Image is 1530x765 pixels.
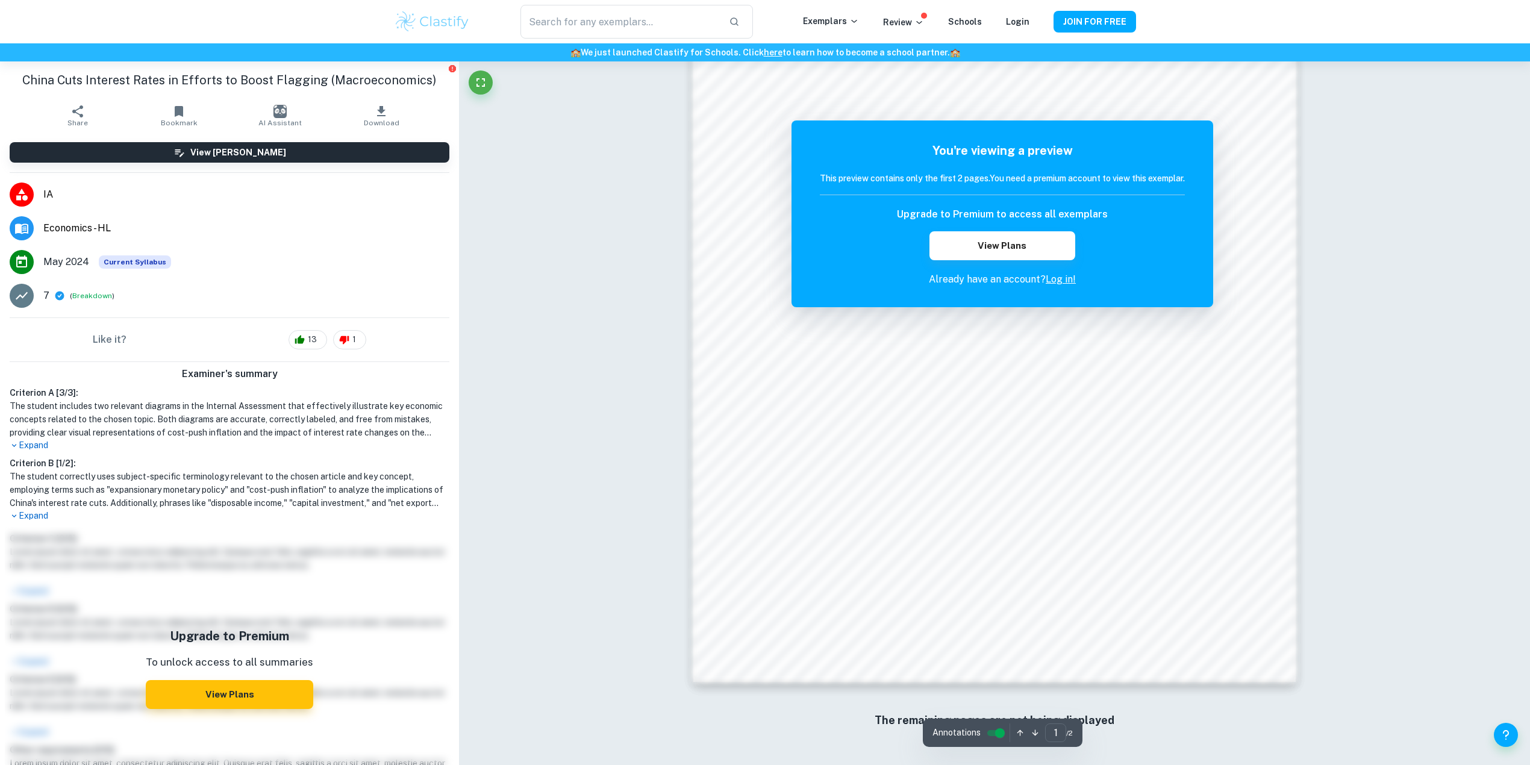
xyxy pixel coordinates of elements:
[2,46,1528,59] h6: We just launched Clastify for Schools. Click to learn how to become a school partner.
[43,221,449,236] span: Economics - HL
[820,272,1185,287] p: Already have an account?
[803,14,859,28] p: Exemplars
[520,5,719,39] input: Search for any exemplars...
[764,48,782,57] a: here
[948,17,982,27] a: Schools
[333,330,366,349] div: 1
[70,290,114,302] span: ( )
[331,99,432,133] button: Download
[99,255,171,269] span: Current Syllabus
[273,105,287,118] img: AI Assistant
[72,290,112,301] button: Breakdown
[230,99,331,133] button: AI Assistant
[10,142,449,163] button: View [PERSON_NAME]
[190,146,286,159] h6: View [PERSON_NAME]
[1046,273,1076,285] a: Log in!
[301,334,323,346] span: 13
[146,680,313,709] button: View Plans
[10,71,449,89] h1: China Cuts Interest Rates in Efforts to Boost Flagging (Macroeconomics)
[932,726,981,739] span: Annotations
[10,510,449,522] p: Expand
[99,255,171,269] div: This exemplar is based on the current syllabus. Feel free to refer to it for inspiration/ideas wh...
[1054,11,1136,33] button: JOIN FOR FREE
[10,439,449,452] p: Expand
[161,119,198,127] span: Bookmark
[448,64,457,73] button: Report issue
[10,399,449,439] h1: The student includes two relevant diagrams in the Internal Assessment that effectively illustrate...
[146,627,313,645] h5: Upgrade to Premium
[258,119,302,127] span: AI Assistant
[820,142,1185,160] h5: You're viewing a preview
[897,207,1108,222] h6: Upgrade to Premium to access all exemplars
[43,255,89,269] span: May 2024
[717,712,1272,729] h6: The remaining pages are not being displayed
[1066,728,1073,738] span: / 2
[1006,17,1029,27] a: Login
[67,119,88,127] span: Share
[43,289,49,303] p: 7
[394,10,470,34] img: Clastify logo
[27,99,128,133] button: Share
[43,187,449,202] span: IA
[346,334,363,346] span: 1
[950,48,960,57] span: 🏫
[93,333,126,347] h6: Like it?
[929,231,1075,260] button: View Plans
[883,16,924,29] p: Review
[1494,723,1518,747] button: Help and Feedback
[469,70,493,95] button: Fullscreen
[10,386,449,399] h6: Criterion A [ 3 / 3 ]:
[10,470,449,510] h1: The student correctly uses subject-specific terminology relevant to the chosen article and key co...
[10,457,449,470] h6: Criterion B [ 1 / 2 ]:
[364,119,399,127] span: Download
[5,367,454,381] h6: Examiner's summary
[146,655,313,670] p: To unlock access to all summaries
[820,172,1185,185] h6: This preview contains only the first 2 pages. You need a premium account to view this exemplar.
[289,330,327,349] div: 13
[128,99,230,133] button: Bookmark
[570,48,581,57] span: 🏫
